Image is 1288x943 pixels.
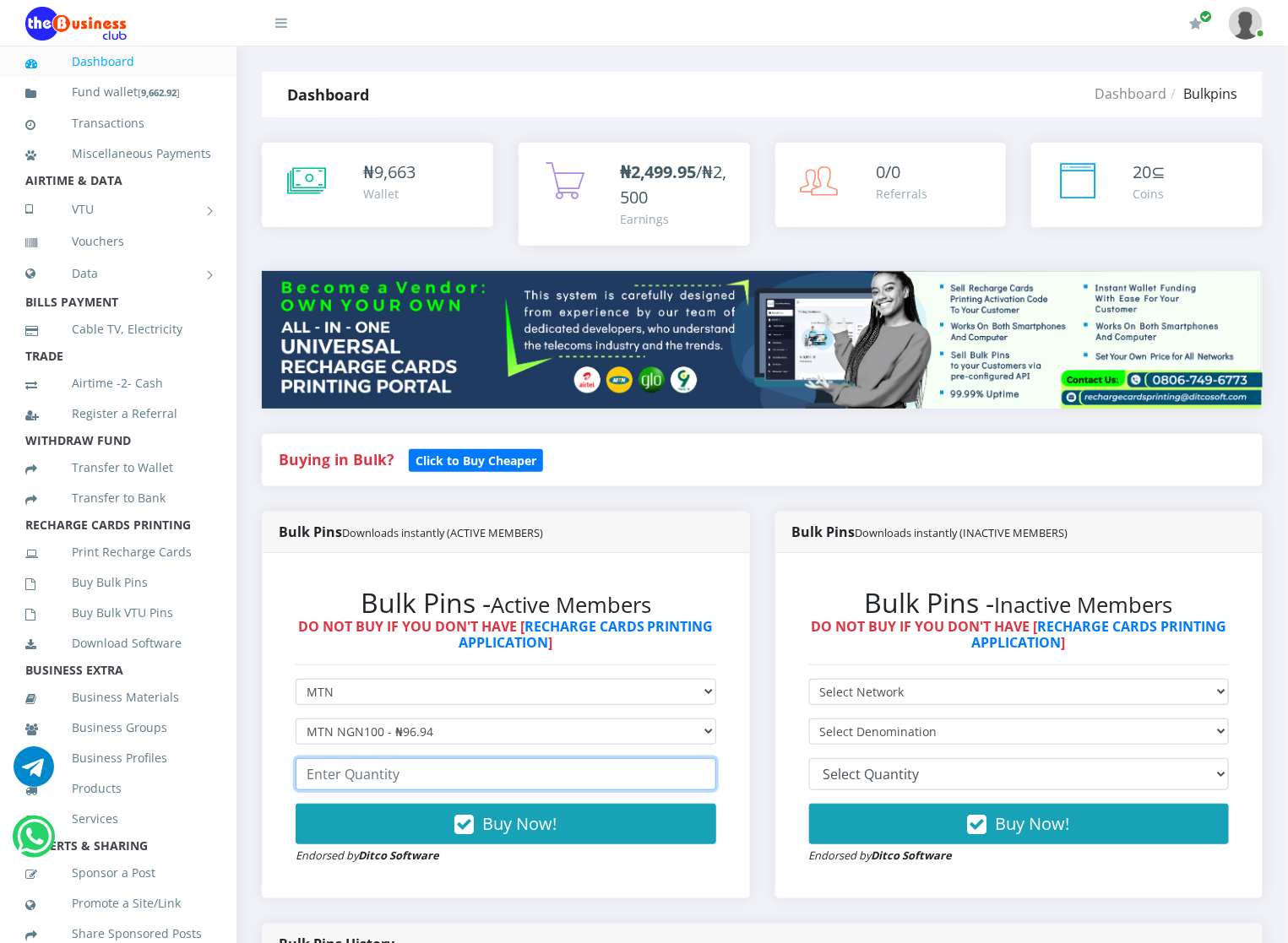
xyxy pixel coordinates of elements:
[25,252,211,295] a: Data
[141,86,177,99] b: 9,662.92
[298,617,714,652] strong: DO NOT BUY IF YOU DON'T HAVE [ ]
[996,812,1070,835] span: Buy Now!
[279,449,394,469] strong: Buying in Bulk?
[138,86,180,99] small: [ ]
[25,479,211,518] a: Transfer to Bank
[25,222,211,261] a: Vouchers
[25,394,211,433] a: Register a Referral
[25,854,211,892] a: Sponsor a Post
[363,185,416,203] div: Wallet
[25,799,211,838] a: Services
[25,593,211,632] a: Buy Bulk VTU Pins
[620,160,697,183] b: ₦2,499.95
[25,310,211,349] a: Cable TV, Electricity
[491,590,651,620] small: Active Members
[287,84,369,105] strong: Dashboard
[809,848,953,863] small: Endorsed by
[1133,160,1151,183] span: 20
[25,769,211,808] a: Products
[358,848,439,863] strong: Ditco Software
[1166,84,1237,104] li: Bulkpins
[25,739,211,778] a: Business Profiles
[25,134,211,173] a: Miscellaneous Payments
[25,7,127,41] img: Logo
[363,160,416,185] div: ₦
[296,758,716,790] input: Enter Quantity
[262,143,493,227] a: ₦9,663 Wallet
[342,525,543,540] small: Downloads instantly (ACTIVE MEMBERS)
[25,624,211,663] a: Download Software
[872,848,953,863] strong: Ditco Software
[877,185,928,203] div: Referrals
[14,759,54,787] a: Chat for support
[809,587,1230,619] h2: Bulk Pins -
[792,523,1068,541] strong: Bulk Pins
[1199,10,1212,23] span: Renew/Upgrade Subscription
[25,678,211,717] a: Business Materials
[1133,185,1166,203] div: Coins
[262,271,1263,409] img: multitenant_rcp.png
[296,804,716,844] button: Buy Now!
[25,884,211,923] a: Promote a Site/Link
[482,812,557,835] span: Buy Now!
[25,563,211,602] a: Buy Bulk Pins
[296,848,439,863] small: Endorsed by
[775,143,1007,227] a: 0/0 Referrals
[374,160,416,183] span: 9,663
[620,160,727,209] span: /₦2,500
[856,525,1068,540] small: Downloads instantly (INACTIVE MEMBERS)
[25,42,211,81] a: Dashboard
[972,617,1227,652] a: RECHARGE CARDS PRINTING APPLICATION
[811,617,1226,652] strong: DO NOT BUY IF YOU DON'T HAVE [ ]
[17,829,52,857] a: Chat for support
[25,73,211,112] a: Fund wallet[9,662.92]
[279,523,543,541] strong: Bulk Pins
[1133,160,1166,185] div: ⊆
[25,188,211,230] a: VTU
[519,143,750,246] a: ₦2,499.95/₦2,500 Earnings
[1229,7,1263,40] img: User
[296,587,716,619] h2: Bulk Pins -
[25,533,211,572] a: Print Recharge Cards
[620,210,733,228] div: Earnings
[877,160,901,183] span: 0/0
[995,590,1173,620] small: Inactive Members
[416,453,536,469] b: Click to Buy Cheaper
[1095,84,1166,103] a: Dashboard
[1189,17,1202,30] i: Renew/Upgrade Subscription
[25,364,211,403] a: Airtime -2- Cash
[25,448,211,487] a: Transfer to Wallet
[809,804,1230,844] button: Buy Now!
[459,617,714,652] a: RECHARGE CARDS PRINTING APPLICATION
[409,449,543,469] a: Click to Buy Cheaper
[25,708,211,747] a: Business Groups
[25,104,211,143] a: Transactions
